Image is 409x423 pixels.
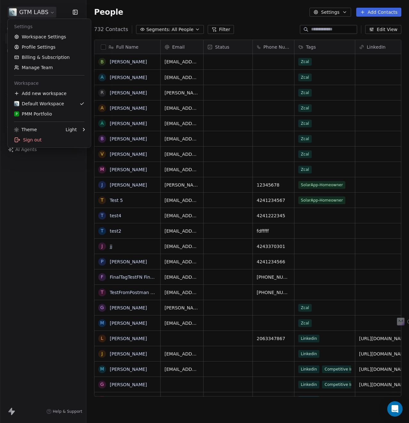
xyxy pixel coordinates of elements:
div: Sign out [10,135,88,145]
a: Manage Team [10,62,88,73]
div: Light [66,126,77,133]
a: Workspace Settings [10,32,88,42]
div: PMM Portfolio [14,111,52,117]
div: Settings [10,21,88,32]
img: GTM%20LABS%20LOGO.jpg [14,101,19,106]
span: P [16,112,18,116]
div: Workspace [10,78,88,88]
div: Theme [14,126,37,133]
div: Default Workspace [14,100,64,107]
a: Billing & Subscription [10,52,88,62]
a: Profile Settings [10,42,88,52]
div: Add new workspace [10,88,88,99]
